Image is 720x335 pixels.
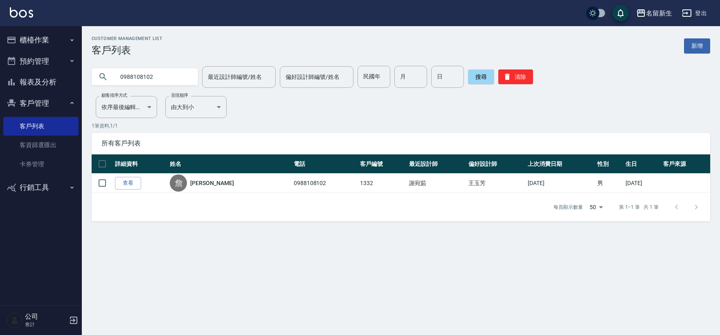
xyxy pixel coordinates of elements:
[586,196,606,218] div: 50
[633,5,675,22] button: 名留新生
[407,154,466,174] th: 最近設計師
[292,154,358,174] th: 電話
[358,154,407,174] th: 客戶編號
[101,139,700,147] span: 所有客戶列表
[3,155,79,174] a: 卡券管理
[101,92,127,98] label: 顧客排序方式
[358,174,407,193] td: 1332
[3,177,79,198] button: 行銷工具
[190,179,234,187] a: [PERSON_NAME]
[526,154,595,174] th: 上次消費日期
[3,93,79,114] button: 客戶管理
[168,154,291,174] th: 姓名
[623,154,661,174] th: 生日
[684,38,710,54] a: 新增
[3,117,79,136] a: 客戶列表
[92,36,162,41] h2: Customer Management List
[113,154,168,174] th: 詳細資料
[526,174,595,193] td: [DATE]
[10,7,33,18] img: Logo
[468,69,494,84] button: 搜尋
[646,8,672,18] div: 名留新生
[25,313,67,321] h5: 公司
[619,203,659,211] p: 第 1–1 筆 共 1 筆
[661,154,710,174] th: 客戶來源
[623,174,661,193] td: [DATE]
[170,174,187,192] div: 詹
[92,45,162,56] h3: 客戶列表
[466,174,526,193] td: 王玉芳
[407,174,466,193] td: 謝宛茹
[115,66,191,88] input: 搜尋關鍵字
[553,203,583,211] p: 每頁顯示數量
[25,321,67,328] p: 會計
[7,312,23,328] img: Person
[595,154,623,174] th: 性別
[3,136,79,154] a: 客資篩選匯出
[3,51,79,72] button: 預約管理
[292,174,358,193] td: 0988108102
[595,174,623,193] td: 男
[498,69,533,84] button: 清除
[679,6,710,21] button: 登出
[115,177,141,190] a: 查看
[3,29,79,51] button: 櫃檯作業
[3,71,79,93] button: 報表及分析
[92,122,710,130] p: 1 筆資料, 1 / 1
[466,154,526,174] th: 偏好設計師
[165,96,227,118] div: 由大到小
[96,96,157,118] div: 依序最後編輯時間
[171,92,188,98] label: 呈現順序
[612,5,629,21] button: save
